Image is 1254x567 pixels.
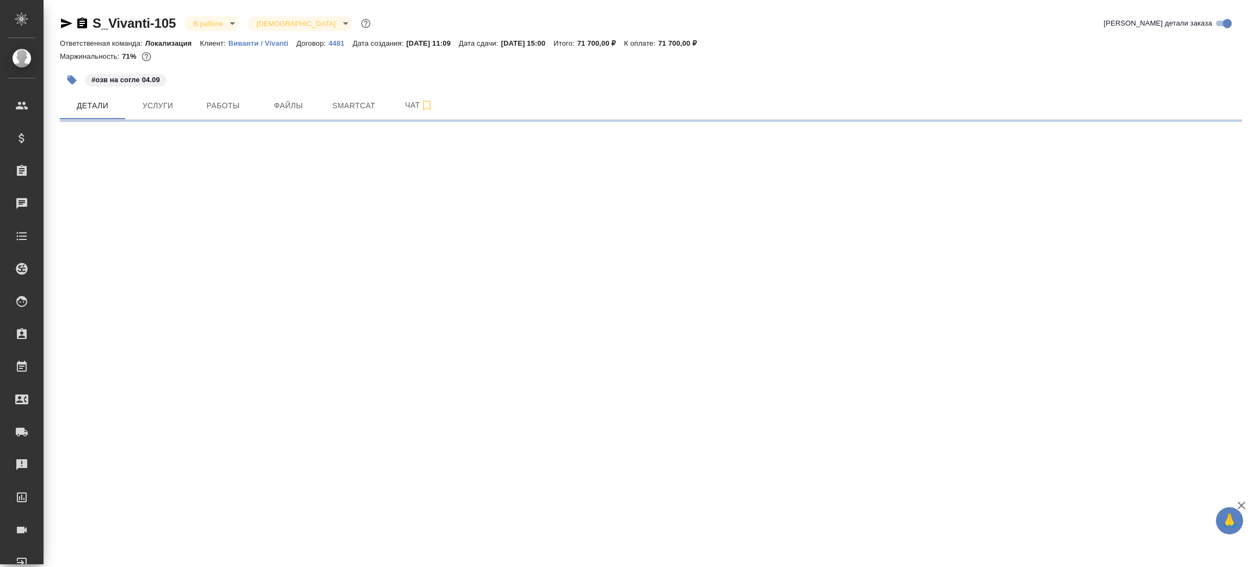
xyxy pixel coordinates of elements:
[328,38,352,47] a: 4481
[93,16,176,30] a: S_Vivanti-105
[248,16,352,31] div: В работе
[185,16,239,31] div: В работе
[139,50,153,64] button: 17475.00 RUB;
[66,99,119,113] span: Детали
[60,68,84,92] button: Добавить тэг
[197,99,249,113] span: Работы
[459,39,501,47] p: Дата сдачи:
[200,39,228,47] p: Клиент:
[76,17,89,30] button: Скопировать ссылку
[145,39,200,47] p: Локализация
[84,75,168,84] span: озв на согле 04.09
[501,39,554,47] p: [DATE] 15:00
[577,39,624,47] p: 71 700,00 ₽
[1104,18,1212,29] span: [PERSON_NAME] детали заказа
[91,75,160,85] p: #озв на согле 04.09
[60,39,145,47] p: Ответственная команда:
[658,39,705,47] p: 71 700,00 ₽
[328,99,380,113] span: Smartcat
[229,38,297,47] a: Виванти / Vivanti
[262,99,315,113] span: Файлы
[132,99,184,113] span: Услуги
[393,98,445,112] span: Чат
[297,39,329,47] p: Договор:
[1216,507,1243,534] button: 🙏
[122,52,139,60] p: 71%
[1220,509,1239,532] span: 🙏
[60,52,122,60] p: Маржинальность:
[253,19,339,28] button: [DEMOGRAPHIC_DATA]
[554,39,577,47] p: Итого:
[328,39,352,47] p: 4481
[353,39,406,47] p: Дата создания:
[406,39,459,47] p: [DATE] 11:09
[190,19,226,28] button: В работе
[624,39,658,47] p: К оплате:
[60,17,73,30] button: Скопировать ссылку для ЯМессенджера
[229,39,297,47] p: Виванти / Vivanti
[359,16,373,30] button: Доп статусы указывают на важность/срочность заказа
[420,99,433,112] svg: Подписаться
